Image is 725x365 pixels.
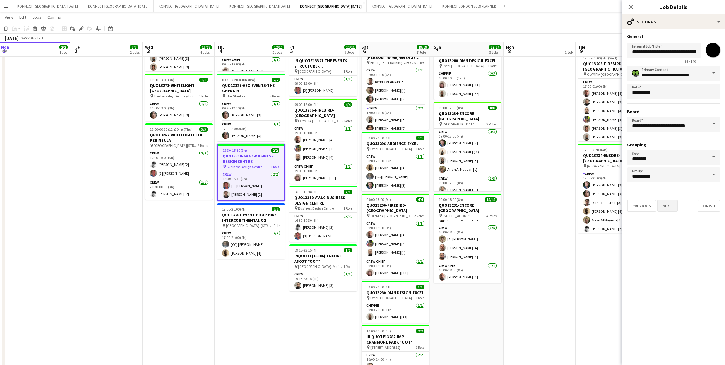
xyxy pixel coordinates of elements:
div: 5 Jobs [272,50,284,55]
span: 9 [577,48,585,55]
div: BST [37,36,43,40]
span: Week 36 [20,36,35,40]
span: Business Design Centre [298,206,334,211]
span: Sun [434,44,441,50]
a: Edit [17,13,29,21]
h3: QUO13206-FIREBIRD-[GEOGRAPHIC_DATA] [362,202,429,213]
h3: QUO13201-EVENT PROP HIRE-INTERCONTINENTAL O2 [217,212,285,223]
span: 17:00-21:00 (4h) [222,207,246,211]
span: 5 [288,48,294,55]
span: View [5,14,13,20]
span: 4/4 [416,197,424,202]
span: 12/12 [272,45,284,49]
app-card-role: Crew2/212:30-15:30 (3h)[3] [PERSON_NAME][PERSON_NAME] [2] [218,171,284,200]
div: 09:30-20:00 (10h30m)2/2QUO13127-VEO EVENTS-THE GHERKIN The Gherkin2 RolesCrew1/109:30-12:30 (3h)[... [217,74,285,141]
app-card-role: Crew3/309:00-17:00 (8h)[PERSON_NAME] [3] [434,175,501,213]
span: 4 [216,48,225,55]
app-job-card: 09:00-12:00 (3h)1/1IN QUOTE13321-THE EVENTS STRUCTURE-[GEOGRAPHIC_DATA] [GEOGRAPHIC_DATA]1 RoleCr... [289,49,357,96]
span: 6 [361,48,368,55]
span: Emerge East Barking [GEOGRAPHIC_DATA] IG11 0YP [370,60,414,65]
span: Business Design Centre [227,164,262,169]
span: Comms [47,14,61,20]
span: 09:30-20:00 (10h30m) [222,78,255,82]
app-job-card: 12:30-15:30 (3h)2/2QUO13310-AV&C-BUSINESS DESIGN CENTRE Business Design Centre1 RoleCrew2/212:30-... [217,144,285,201]
app-job-card: 09:00-20:00 (11h)1/1QUO13280-DMN DESIGN-EXCEL Excel [GEOGRAPHIC_DATA]1 RoleCHIPPIE1/109:00-20:00 ... [362,281,429,323]
div: 5 Jobs [489,50,501,55]
app-job-card: 19:15-23:15 (4h)1/1INQUOTE(13306)-ENCORE-ASCOT *OOT* [GEOGRAPHIC_DATA]. Main grandstand1 RoleCrew... [289,244,357,291]
span: 2 Roles [270,94,280,98]
span: 09:00-18:00 (9h) [294,102,319,107]
div: 08:00-20:00 (12h)3/3QUO13296-AUDIENCE-EXCEL Excel [GEOGRAPHIC_DATA]1 RoleCrew3/308:00-20:00 (12h)... [362,132,429,191]
span: 2/2 [272,207,280,211]
app-job-card: 08:00-20:00 (12h)2/2QUO13280-DMN DESIGN-EXCEL Excel [GEOGRAPHIC_DATA]1 RoleCHIPPIE2/208:00-20:00 ... [434,49,501,100]
span: 2/2 [344,190,352,194]
span: 2/2 [59,45,68,49]
span: Excel [GEOGRAPHIC_DATA] [443,64,484,68]
a: Comms [45,13,63,21]
span: 8/8 [488,106,497,110]
span: 14/14 [485,197,497,202]
div: 17:00-01:00 (8h) (Wed)12/12QUO13206-FIREBIRD-[GEOGRAPHIC_DATA] OLYMPIA [GEOGRAPHIC_DATA]2 RolesCr... [578,52,646,141]
div: 1 Job [565,50,573,55]
div: 16:30-19:30 (3h)2/2QUO13310-AV&C-BUSINESS DESIGN CENTRE Business Design Centre1 RoleCrew2/216:30-... [289,186,357,242]
app-card-role: Crew2/217:00-21:00 (4h)[CC] [PERSON_NAME][PERSON_NAME] [4] [217,230,285,259]
span: 1 Role [343,206,352,211]
button: KONNECT [GEOGRAPHIC_DATA] [DATE] [224,0,295,12]
span: 1 Role [199,94,208,98]
app-card-role: Crew Chief1/109:00-18:00 (9h)[PERSON_NAME] [CC] [362,258,429,279]
span: 1 Role [416,345,424,350]
span: 10:00-18:00 (8h) [439,197,463,202]
span: Wed [145,44,153,50]
app-job-card: 12:00-00:30 (12h30m) (Thu)3/3QUO13267-WHITELIGHT-THE PENINSULA [GEOGRAPHIC_DATA][STREET_ADDRESS]2... [145,123,213,200]
div: 7 Jobs [417,50,428,55]
button: KONNECT LONDON 2019 PLANNER [437,0,501,12]
span: 1 Role [343,69,352,74]
app-card-role: Crew3/308:00-20:00 (12h)[PERSON_NAME] [4][CC] [PERSON_NAME][PERSON_NAME] [3] [362,153,429,191]
h3: QUO13267-WHITELIGHT-THE PENINSULA [145,132,213,143]
span: Fri [289,44,294,50]
app-card-role: Crew3/309:00-18:00 (9h)[PERSON_NAME] [4][PERSON_NAME] [4][PERSON_NAME] [4] [362,220,429,258]
span: 4/4 [344,102,352,107]
span: 2 Roles [414,214,424,218]
app-card-role: CHIPPIE1/109:00-20:00 (11h)[PERSON_NAME] [4s] [362,302,429,323]
span: 16:30-19:30 (3h) [294,190,319,194]
button: KONNECT [GEOGRAPHIC_DATA] [DATE] [12,0,83,12]
app-card-role: Crew1/121:30-00:30 (3h)[PERSON_NAME] [2] [145,179,213,200]
span: 1 Role [343,264,352,269]
span: 2 Roles [198,143,208,148]
h3: General [627,34,720,39]
button: Next [657,200,678,212]
span: Excel [GEOGRAPHIC_DATA] [370,296,412,300]
app-card-role: Crew3/307:00-13:00 (6h)Remi de Lausun [3][PERSON_NAME] [4][PERSON_NAME] [3] [362,67,429,105]
h3: QUO13280-DMN DESIGN-EXCEL [362,290,429,295]
span: 10:00-13:00 (3h) [150,78,174,82]
span: 2/2 [271,148,279,153]
span: Mon [1,44,9,50]
h3: QUO13296-AUDIENCE-EXCEL [362,141,429,146]
app-job-card: 09:00-18:00 (9h)4/4QUO13206-FIREBIRD-[GEOGRAPHIC_DATA] OLYMPIA [GEOGRAPHIC_DATA]2 RolesCrew3/309:... [362,194,429,279]
span: [GEOGRAPHIC_DATA], [STREET_ADDRESS] [226,223,271,228]
span: OLYMPIA [GEOGRAPHIC_DATA] [370,214,414,218]
app-job-card: 07:00-23:00 (16h)7/7IN QUO(13257)-[PERSON_NAME]-EMERGE EAST Emerge East Barking [GEOGRAPHIC_DATA]... [362,40,429,130]
h3: QUO13310-AV&C-BUSINESS DESIGN CENTRE [218,153,284,164]
span: 2 [72,48,80,55]
span: [GEOGRAPHIC_DATA]. Main grandstand [298,264,343,269]
span: Excel [GEOGRAPHIC_DATA] [370,147,412,151]
app-job-card: 10:00-13:00 (3h)1/1QUO13271-WHITELIGHT-[GEOGRAPHIC_DATA] The Berkeley, Security Entrance , [STREE... [145,74,213,121]
span: 12:30-15:30 (3h) [223,148,247,153]
app-card-role: Crew2/212:00-15:00 (3h)[PERSON_NAME] [2][3] [PERSON_NAME] [145,150,213,179]
app-card-role: Crew Chief1/110:00-18:00 (8h)[PERSON_NAME] [4] [434,262,501,283]
span: Tue [73,44,80,50]
span: 2/2 [272,78,280,82]
h3: QUO13280-DMN DESIGN-EXCEL [434,58,501,63]
span: [GEOGRAPHIC_DATA] [298,69,331,74]
app-card-role: Crew11/1117:00-01:00 (8h)[PERSON_NAME] [4][PERSON_NAME] [3][PERSON_NAME] [4][PERSON_NAME] [4][PER... [578,79,646,187]
span: 10:00-14:00 (4h) [366,329,391,333]
span: [STREET_ADDRESS] [370,345,400,350]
